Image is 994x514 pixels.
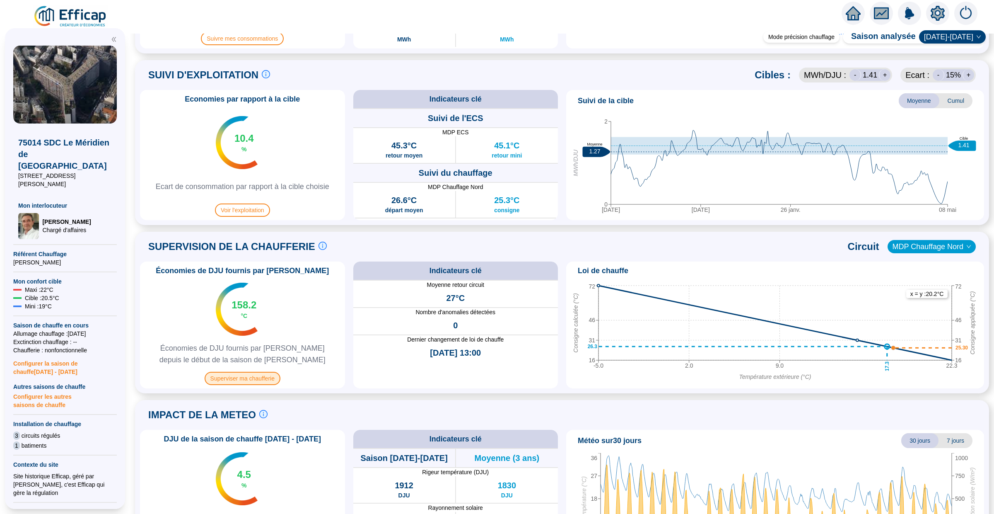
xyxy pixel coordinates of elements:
[25,294,59,302] span: Cible : 20.5 °C
[148,408,256,422] span: IMPACT DE LA METEO
[899,93,939,108] span: Moyenne
[954,2,977,25] img: alerts
[955,455,968,461] tspan: 1000
[910,291,944,297] text: x = y : 20.2 °C
[353,183,558,191] span: MDP Chauffage Nord
[501,491,513,499] span: DJU
[391,194,417,206] span: 26.6°C
[453,320,458,331] span: 0
[360,452,447,464] span: Saison [DATE]-[DATE]
[604,201,608,208] tspan: 0
[901,433,939,448] span: 30 jours
[602,206,620,213] tspan: [DATE]
[237,468,251,481] span: 4.5
[924,31,981,43] span: 2024-2025
[494,140,519,151] span: 45.1°C
[25,302,52,310] span: Mini : 19 °C
[429,93,482,105] span: Indicateurs clé
[884,361,890,371] text: 17.3
[13,441,20,450] span: 1
[572,293,579,352] tspan: Consigne calculée (°C)
[147,181,338,192] span: Ecart de consommation par rapport à la cible choisie
[13,391,117,409] span: Configurer les autres saisons de chauffe
[604,118,608,125] tspan: 2
[13,258,117,267] span: [PERSON_NAME]
[955,473,965,479] tspan: 750
[18,213,39,240] img: Chargé d'affaires
[939,93,972,108] span: Cumul
[13,472,117,497] div: Site historique Efficap, géré par [PERSON_NAME], c'est Efficap qui gère la régulation
[848,240,879,253] span: Circuit
[591,455,597,461] tspan: 36
[494,206,519,214] span: consigne
[353,468,558,476] span: Rigeur température (DJU)
[13,277,117,286] span: Mon confort cible
[22,441,47,450] span: batiments
[232,298,256,312] span: 158.2
[241,312,247,320] span: °C
[18,137,112,172] span: 75014 SDC Le Méridien de [GEOGRAPHIC_DATA]
[781,206,801,213] tspan: 26 janv.
[692,206,710,213] tspan: [DATE]
[13,420,117,428] span: Installation de chauffage
[879,69,890,81] div: +
[739,373,811,380] tspan: Température extérieure (°C)
[13,346,117,354] span: Chaufferie : non fonctionnelle
[13,338,117,346] span: Exctinction chauffage : --
[591,473,597,479] tspan: 27
[804,69,846,81] span: MWh /DJU :
[13,330,117,338] span: Allumage chauffage : [DATE]
[475,452,540,464] span: Moyenne (3 ans)
[958,142,969,149] text: 1.41
[955,495,965,502] tspan: 500
[143,342,342,366] span: Économies de DJU fournis par [PERSON_NAME] depuis le début de la saison de [PERSON_NAME]
[589,317,595,324] tspan: 46
[18,201,112,210] span: Mon interlocuteur
[262,70,270,78] span: info-circle
[594,362,603,369] tspan: -5.0
[205,372,280,385] span: Superviser ma chaufferie
[578,435,642,446] span: Météo sur 30 jours
[353,281,558,289] span: Moyenne retour circuit
[397,35,411,44] span: MWh
[492,151,522,160] span: retour mini
[976,34,981,39] span: down
[429,433,482,445] span: Indicateurs clé
[159,433,326,445] span: DJU de la saison de chauffe [DATE] - [DATE]
[385,206,423,214] span: départ moyen
[353,308,558,316] span: Nombre d'anomalies détectées
[42,218,91,226] span: [PERSON_NAME]
[241,145,246,153] span: %
[180,93,305,105] span: Economies par rapport à la cible
[587,142,602,146] text: Moyenne
[216,452,258,505] img: indicateur températures
[13,461,117,469] span: Contexte du site
[905,69,929,81] span: Ecart :
[955,337,962,344] tspan: 31
[216,283,258,336] img: indicateur températures
[939,206,956,213] tspan: 08 mai
[386,151,422,160] span: retour moyen
[446,292,465,304] span: 27°C
[215,204,270,217] span: Voir l'exploitation
[148,240,315,253] span: SUPERVISION DE LA CHAUFFERIE
[201,32,284,45] span: Suivre mes consommations
[395,480,413,491] span: 1912
[429,265,482,276] span: Indicateurs clé
[318,242,327,250] span: info-circle
[500,35,514,44] span: MWh
[966,244,971,249] span: down
[241,481,246,490] span: %
[430,347,481,359] span: [DATE] 13:00
[589,148,600,155] text: 1.27
[353,218,558,227] span: MDP Chauffage Sud
[419,167,492,179] span: Suivi du chauffage
[930,6,945,21] span: setting
[939,433,972,448] span: 7 jours
[148,68,258,82] span: SUIVI D'EXPLOITATION
[353,128,558,136] span: MDP ECS
[578,95,634,107] span: Suivi de la cible
[259,410,268,418] span: info-circle
[755,68,791,82] span: Cibles :
[874,6,889,21] span: fund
